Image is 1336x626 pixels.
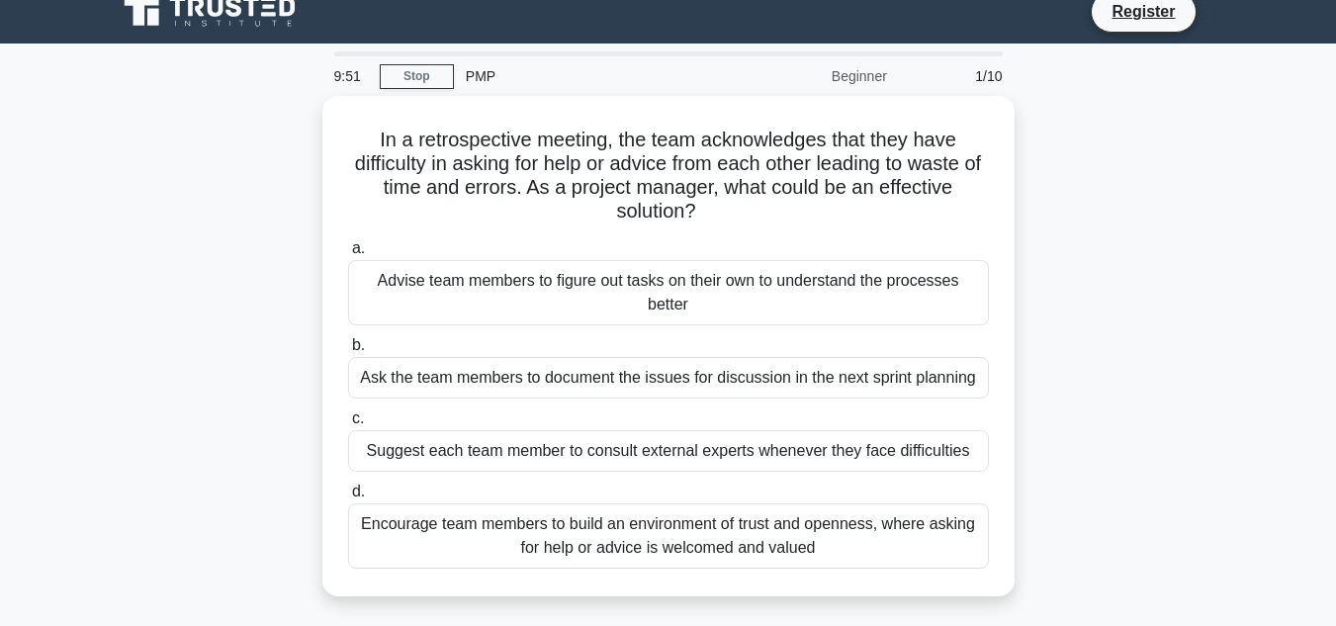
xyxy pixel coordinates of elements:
div: Beginner [726,56,899,96]
span: b. [352,336,365,353]
div: 1/10 [899,56,1015,96]
div: Advise team members to figure out tasks on their own to understand the processes better [348,260,989,325]
div: Encourage team members to build an environment of trust and openness, where asking for help or ad... [348,503,989,569]
span: d. [352,483,365,499]
div: Ask the team members to document the issues for discussion in the next sprint planning [348,357,989,399]
div: 9:51 [322,56,380,96]
span: c. [352,409,364,426]
a: Stop [380,64,454,89]
div: Suggest each team member to consult external experts whenever they face difficulties [348,430,989,472]
h5: In a retrospective meeting, the team acknowledges that they have difficulty in asking for help or... [346,128,991,224]
div: PMP [454,56,726,96]
span: a. [352,239,365,256]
